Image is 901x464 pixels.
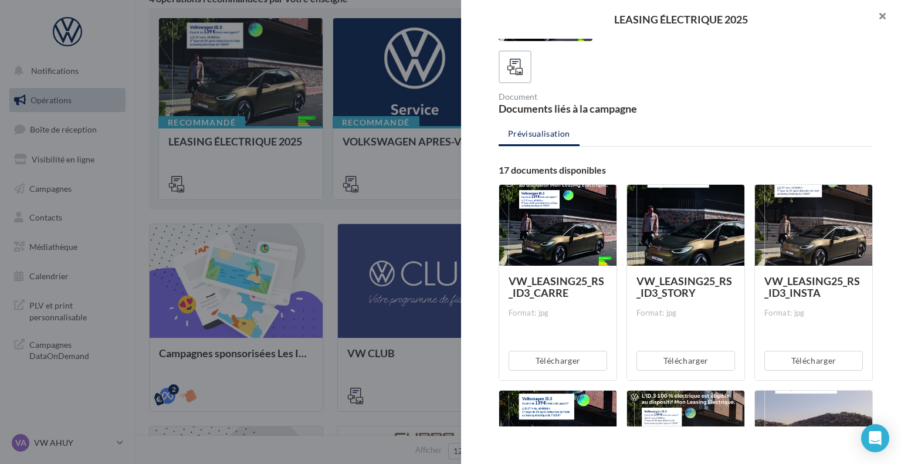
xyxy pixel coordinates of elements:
div: Documents liés à la campagne [499,103,681,114]
span: VW_LEASING25_RS_ID3_CARRE [509,275,604,299]
div: Format: jpg [764,308,863,319]
button: Télécharger [764,351,863,371]
button: Télécharger [636,351,735,371]
span: VW_LEASING25_RS_ID3_STORY [636,275,732,299]
span: VW_LEASING25_RS_ID3_INSTA [764,275,860,299]
div: 17 documents disponibles [499,165,873,175]
div: Document [499,93,681,101]
div: Open Intercom Messenger [861,424,889,452]
div: LEASING ÉLECTRIQUE 2025 [480,14,882,25]
div: Format: jpg [509,308,607,319]
div: Format: jpg [636,308,735,319]
button: Télécharger [509,351,607,371]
